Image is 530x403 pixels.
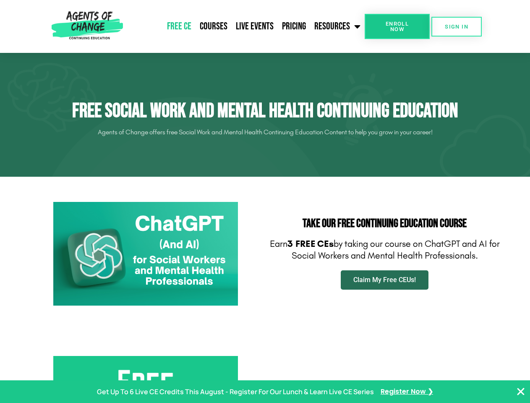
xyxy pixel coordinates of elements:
b: 3 FREE CEs [287,238,334,249]
span: Enroll Now [378,21,416,32]
p: Get Up To 6 Live CE Credits This August - Register For Our Lunch & Learn Live CE Series [97,386,374,398]
a: Claim My Free CEUs! [341,270,428,290]
p: Agents of Change offers free Social Work and Mental Health Continuing Education Content to help y... [30,126,500,139]
a: Live Events [232,16,278,37]
a: Free CE [163,16,196,37]
h2: Take Our FREE Continuing Education Course [269,218,500,230]
a: Resources [310,16,365,37]
h1: Free Social Work and Mental Health Continuing Education [30,99,500,123]
p: Earn by taking our course on ChatGPT and AI for Social Workers and Mental Health Professionals. [269,238,500,262]
nav: Menu [126,16,365,37]
a: Enroll Now [365,14,430,39]
a: Pricing [278,16,310,37]
button: Close Banner [516,387,526,397]
span: SIGN IN [445,24,468,29]
a: SIGN IN [431,17,482,37]
a: Register Now ❯ [381,386,433,398]
span: Claim My Free CEUs! [353,277,416,283]
a: Courses [196,16,232,37]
